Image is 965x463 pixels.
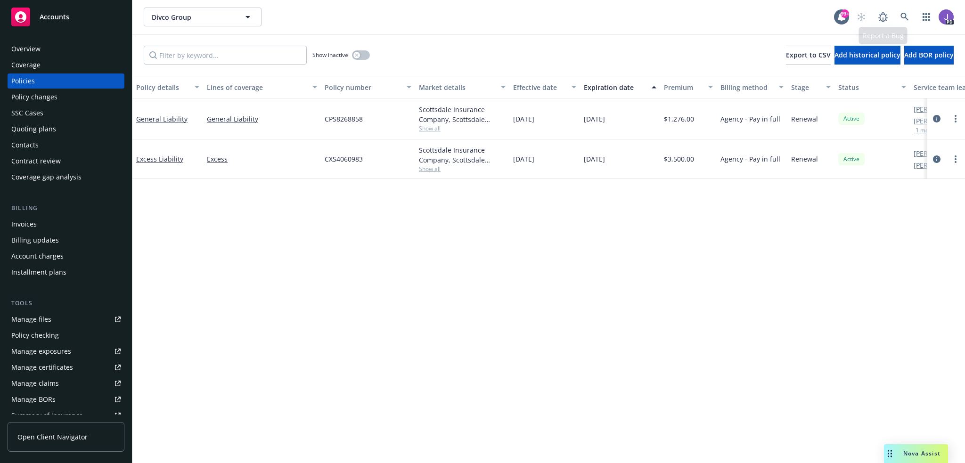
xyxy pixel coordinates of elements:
a: Excess Liability [136,154,183,163]
span: Open Client Navigator [17,432,88,442]
div: Status [838,82,896,92]
span: $1,276.00 [664,114,694,124]
div: 99+ [841,9,849,18]
button: Add BOR policy [904,46,954,65]
a: Report a Bug [874,8,892,26]
a: Summary of insurance [8,408,124,423]
div: Expiration date [584,82,646,92]
img: photo [939,9,954,24]
button: Policy details [132,76,203,98]
a: Excess [207,154,317,164]
a: Billing updates [8,233,124,248]
button: Lines of coverage [203,76,321,98]
span: CPS8268858 [325,114,363,124]
div: Scottsdale Insurance Company, Scottsdale Insurance Company (Nationwide), CRC Group [419,105,506,124]
a: more [950,154,961,165]
a: Manage certificates [8,360,124,375]
div: Effective date [513,82,566,92]
div: SSC Cases [11,106,43,121]
div: Contract review [11,154,61,169]
div: Manage certificates [11,360,73,375]
div: Manage exposures [11,344,71,359]
span: Show all [419,124,506,132]
span: Show all [419,165,506,173]
a: Invoices [8,217,124,232]
a: Search [895,8,914,26]
a: Account charges [8,249,124,264]
span: Active [842,114,861,123]
div: Summary of insurance [11,408,83,423]
span: [DATE] [513,114,534,124]
div: Policies [11,73,35,89]
span: Divco Group [152,12,233,22]
a: Policy changes [8,89,124,105]
div: Billing [8,203,124,213]
a: Start snowing [852,8,871,26]
a: Switch app [917,8,936,26]
button: Export to CSV [786,46,831,65]
div: Policy details [136,82,189,92]
div: Scottsdale Insurance Company, Scottsdale Insurance Company (Nationwide), CRC Group [419,145,506,165]
button: Billing method [717,76,787,98]
span: Agency - Pay in full [720,114,780,124]
div: Drag to move [884,444,896,463]
span: Show inactive [312,51,348,59]
button: 1 more [916,128,934,133]
div: Market details [419,82,495,92]
a: General Liability [207,114,317,124]
button: Expiration date [580,76,660,98]
div: Quoting plans [11,122,56,137]
span: Accounts [40,13,69,21]
input: Filter by keyword... [144,46,307,65]
span: Agency - Pay in full [720,154,780,164]
a: General Liability [136,114,188,123]
span: Add BOR policy [904,50,954,59]
div: Policy checking [11,328,59,343]
div: Premium [664,82,703,92]
div: Overview [11,41,41,57]
div: Stage [791,82,820,92]
span: CXS4060983 [325,154,363,164]
button: Market details [415,76,509,98]
span: [DATE] [584,154,605,164]
span: Active [842,155,861,163]
span: [DATE] [513,154,534,164]
a: circleInformation [931,113,942,124]
button: Nova Assist [884,444,948,463]
div: Manage claims [11,376,59,391]
a: Overview [8,41,124,57]
span: $3,500.00 [664,154,694,164]
span: Add historical policy [834,50,900,59]
button: Policy number [321,76,415,98]
div: Invoices [11,217,37,232]
div: Contacts [11,138,39,153]
span: Renewal [791,154,818,164]
div: Installment plans [11,265,66,280]
div: Policy number [325,82,401,92]
div: Lines of coverage [207,82,307,92]
div: Account charges [11,249,64,264]
a: Policies [8,73,124,89]
a: Coverage gap analysis [8,170,124,185]
div: Policy changes [11,89,57,105]
span: Nova Assist [903,449,940,457]
a: Installment plans [8,265,124,280]
button: Premium [660,76,717,98]
button: Divco Group [144,8,262,26]
div: Tools [8,299,124,308]
div: Billing method [720,82,773,92]
a: Manage BORs [8,392,124,407]
button: Effective date [509,76,580,98]
button: Add historical policy [834,46,900,65]
span: [DATE] [584,114,605,124]
div: Coverage gap analysis [11,170,82,185]
a: more [950,113,961,124]
a: Manage exposures [8,344,124,359]
div: Coverage [11,57,41,73]
a: Contract review [8,154,124,169]
button: Status [834,76,910,98]
span: Export to CSV [786,50,831,59]
div: Manage files [11,312,51,327]
a: Quoting plans [8,122,124,137]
